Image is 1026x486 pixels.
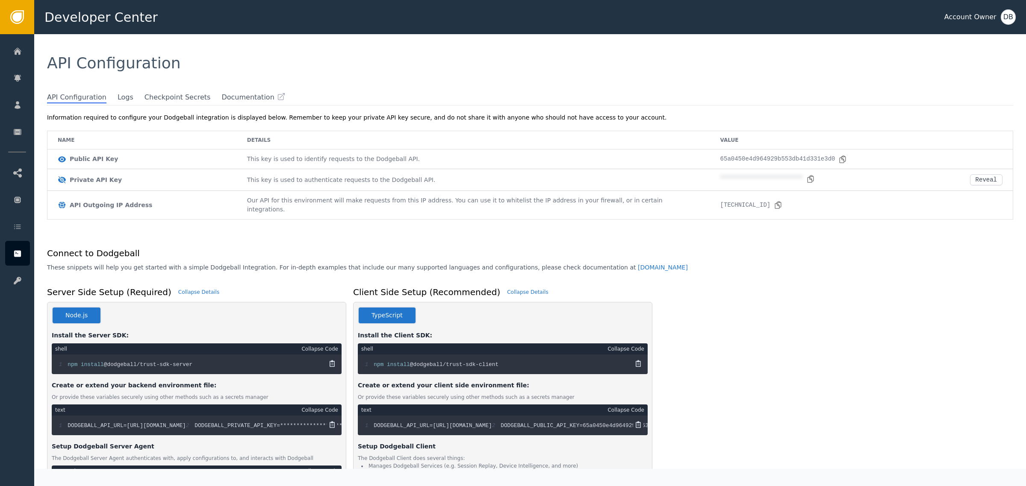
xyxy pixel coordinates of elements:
[47,92,106,103] span: API Configuration
[52,393,342,401] div: Or provide these variables securely using other methods such as a secrets manager
[358,381,648,390] div: Create or extend your client side environment file:
[492,422,501,430] span: 2
[59,361,68,369] span: 1
[55,467,81,475] div: typescript
[52,442,342,451] div: Setup Dodgeball Server Agent
[237,169,710,191] td: This key is used to authenticate requests to the Dodgeball API.
[327,358,337,369] button: Copy Code
[358,393,648,401] div: Or provide these variables securely using other methods such as a secrets manager
[365,422,374,430] span: 1
[365,361,374,369] span: 1
[638,264,688,271] a: [DOMAIN_NAME]
[327,419,337,430] button: Copy Code
[178,288,219,296] div: Collapse Details
[55,406,65,414] div: text
[104,361,192,368] span: @dodgeball/trust-sdk-server
[221,92,285,102] a: Documentation
[374,361,383,368] span: npm
[144,92,211,102] span: Checkpoint Secrets
[507,288,548,296] div: Collapse Details
[47,286,171,299] h1: Server Side Setup (Required)
[944,12,997,22] div: Account Owner
[361,345,373,353] div: shell
[301,345,338,353] div: Collapse Code
[387,361,410,368] span: install
[410,361,498,368] span: @dodgeball/trust-sdk-client
[47,54,181,72] span: API Configuration
[55,345,67,353] div: shell
[68,422,186,429] span: DODGEBALL_API_URL=[URL][DOMAIN_NAME]
[607,345,644,353] div: Collapse Code
[720,155,847,164] div: 65a0450e4d964929b553db41d331e3d0
[47,113,1013,122] div: Information required to configure your Dodgeball integration is displayed below. Remember to keep...
[361,462,648,470] li: Manages Dodgeball Services (e.g. Session Replay, Device Intelligence, and more)
[70,201,152,210] div: API Outgoing IP Address
[47,131,237,149] td: Name
[186,422,195,430] span: 2
[47,263,688,272] p: These snippets will help you get started with a simple Dodgeball Integration. For in-depth exampl...
[237,191,710,219] td: Our API for this environment will make requests from this IP address. You can use it to whitelist...
[221,92,274,102] span: Documentation
[353,286,500,299] h1: Client Side Setup (Recommended)
[52,307,101,324] button: Node.js
[358,442,648,451] div: Setup Dodgeball Client
[118,92,133,102] span: Logs
[976,176,997,183] div: Reveal
[52,331,342,340] div: Install the Server SDK:
[52,381,342,390] div: Create or extend your backend environment file:
[358,307,416,324] button: TypeScript
[365,422,688,429] code: DODGEBALL_PUBLIC_API_KEY=65a0450e4d964929b553db41d331e3d0
[47,247,688,260] h1: Connect to Dodgeball
[52,454,342,462] div: The Dodgeball Server Agent authenticates with, apply configurations to, and interacts with Dodgeball
[1001,9,1016,25] button: DB
[633,419,643,430] button: Copy Code
[81,361,104,368] span: install
[301,406,338,414] div: Collapse Code
[237,131,710,149] td: Details
[301,467,338,475] div: Collapse Code
[68,361,77,368] span: npm
[358,331,648,340] div: Install the Client SDK:
[710,131,1013,149] td: Value
[374,422,492,429] span: DODGEBALL_API_URL=[URL][DOMAIN_NAME]
[59,422,68,430] span: 1
[607,406,644,414] div: Collapse Code
[237,149,710,169] td: This key is used to identify requests to the Dodgeball API.
[633,358,643,369] button: Copy Code
[720,201,783,210] div: [TECHNICAL_ID]
[70,155,118,164] div: Public API Key
[70,176,122,184] div: Private API Key
[44,8,158,27] span: Developer Center
[361,406,371,414] div: text
[970,174,1002,185] button: Reveal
